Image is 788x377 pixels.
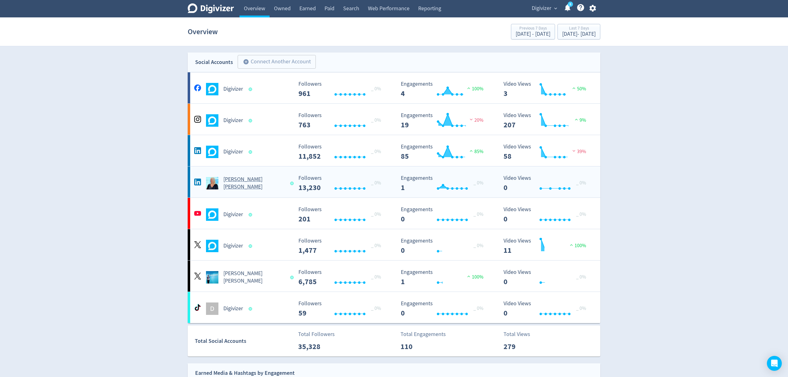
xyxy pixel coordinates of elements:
[223,85,243,93] h5: Digivizer
[516,31,550,37] div: [DATE] - [DATE]
[295,144,388,160] svg: Followers ---
[223,117,243,124] h5: Digivizer
[371,211,381,217] span: _ 0%
[500,238,593,254] svg: Video Views 11
[188,229,600,260] a: Digivizer undefinedDigivizer Followers --- _ 0% Followers 1,477 Engagements 0 Engagements 0 _ 0% ...
[500,144,593,160] svg: Video Views 58
[571,86,577,90] img: positive-performance.svg
[557,24,600,39] button: Last 7 Days[DATE]- [DATE]
[466,86,472,90] img: positive-performance.svg
[188,104,600,135] a: Digivizer undefinedDigivizer Followers --- _ 0% Followers 763 Engagements 19 Engagements 19 20% V...
[290,182,295,185] span: Data last synced: 7 Oct 2025, 2:01am (AEDT)
[249,244,254,248] span: Data last synced: 7 Oct 2025, 3:02am (AEDT)
[249,88,254,91] span: Data last synced: 7 Oct 2025, 9:02am (AEDT)
[500,207,593,223] svg: Video Views 0
[553,6,558,11] span: expand_more
[473,180,483,186] span: _ 0%
[295,81,388,98] svg: Followers ---
[500,301,593,317] svg: Video Views 0
[500,81,593,98] svg: Video Views 3
[249,213,254,216] span: Data last synced: 7 Oct 2025, 3:01am (AEDT)
[573,117,580,122] img: positive-performance.svg
[398,175,491,192] svg: Engagements 1
[295,269,388,286] svg: Followers ---
[298,330,335,338] p: Total Followers
[468,117,483,123] span: 20%
[188,292,600,323] a: DDigivizer Followers --- _ 0% Followers 59 Engagements 0 Engagements 0 _ 0% Video Views 0 Video V...
[504,330,539,338] p: Total Views
[466,86,483,92] span: 100%
[206,240,218,252] img: Digivizer undefined
[530,3,559,13] button: Digivizer
[206,302,218,315] div: D
[473,211,483,217] span: _ 0%
[468,117,474,122] img: negative-performance.svg
[562,31,596,37] div: [DATE] - [DATE]
[504,341,539,352] p: 279
[371,148,381,155] span: _ 0%
[206,208,218,221] img: Digivizer undefined
[371,305,381,311] span: _ 0%
[568,243,586,249] span: 100%
[290,276,295,279] span: Data last synced: 6 Oct 2025, 10:02pm (AEDT)
[371,117,381,123] span: _ 0%
[206,114,218,127] img: Digivizer undefined
[206,146,218,158] img: Digivizer undefined
[188,198,600,229] a: Digivizer undefinedDigivizer Followers --- _ 0% Followers 201 Engagements 0 Engagements 0 _ 0% Vi...
[233,56,316,69] a: Connect Another Account
[371,86,381,92] span: _ 0%
[223,176,284,191] h5: [PERSON_NAME] [PERSON_NAME]
[571,148,577,153] img: negative-performance.svg
[500,112,593,129] svg: Video Views 207
[398,81,491,98] svg: Engagements 4
[295,112,388,129] svg: Followers ---
[576,211,586,217] span: _ 0%
[398,238,491,254] svg: Engagements 0
[398,269,491,286] svg: Engagements 1
[249,307,254,311] span: Data last synced: 7 Oct 2025, 9:02am (AEDT)
[401,330,446,338] p: Total Engagements
[511,24,555,39] button: Previous 7 Days[DATE] - [DATE]
[243,59,249,65] span: add_circle
[571,86,586,92] span: 50%
[398,207,491,223] svg: Engagements 0
[188,166,600,198] a: Emma Lo Russo undefined[PERSON_NAME] [PERSON_NAME] Followers --- _ 0% Followers 13,230 Engagement...
[371,243,381,249] span: _ 0%
[516,26,550,31] div: Previous 7 Days
[468,148,474,153] img: positive-performance.svg
[466,274,483,280] span: 100%
[576,180,586,186] span: _ 0%
[473,305,483,311] span: _ 0%
[223,211,243,218] h5: Digivizer
[398,112,491,129] svg: Engagements 19
[500,269,593,286] svg: Video Views 0
[295,207,388,223] svg: Followers ---
[295,175,388,192] svg: Followers ---
[767,356,782,371] div: Open Intercom Messenger
[473,243,483,249] span: _ 0%
[576,274,586,280] span: _ 0%
[570,2,571,7] text: 5
[188,72,600,103] a: Digivizer undefinedDigivizer Followers --- _ 0% Followers 961 Engagements 4 Engagements 4 100% Vi...
[249,150,254,154] span: Data last synced: 7 Oct 2025, 9:02am (AEDT)
[298,341,334,352] p: 35,328
[188,261,600,292] a: Emma Lo Russo undefined[PERSON_NAME] [PERSON_NAME] Followers --- _ 0% Followers 6,785 Engagements...
[206,177,218,189] img: Emma Lo Russo undefined
[188,22,218,42] h1: Overview
[532,3,551,13] span: Digivizer
[562,26,596,31] div: Last 7 Days
[295,301,388,317] svg: Followers ---
[401,341,436,352] p: 110
[223,242,243,250] h5: Digivizer
[249,119,254,122] span: Data last synced: 7 Oct 2025, 9:02am (AEDT)
[568,2,573,7] a: 5
[576,305,586,311] span: _ 0%
[571,148,586,155] span: 39%
[188,135,600,166] a: Digivizer undefinedDigivizer Followers --- _ 0% Followers 11,852 Engagements 85 Engagements 85 85...
[206,83,218,95] img: Digivizer undefined
[371,274,381,280] span: _ 0%
[568,243,575,247] img: positive-performance.svg
[223,148,243,156] h5: Digivizer
[500,175,593,192] svg: Video Views 0
[398,144,491,160] svg: Engagements 85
